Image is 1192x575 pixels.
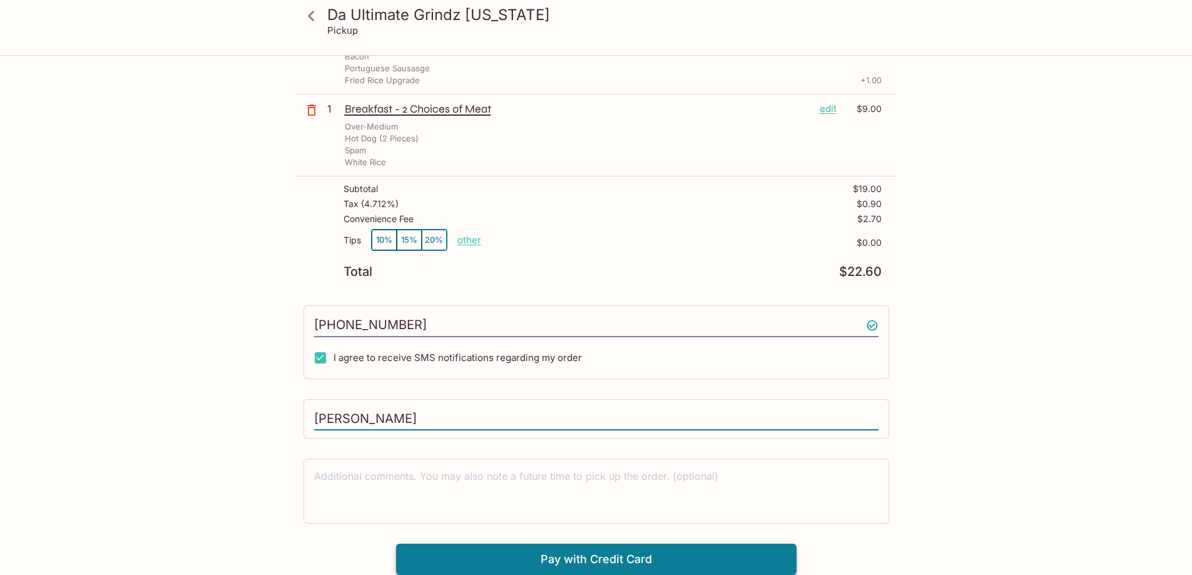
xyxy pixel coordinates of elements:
[345,63,430,74] p: Portuguese Sausasge
[853,184,882,194] p: $19.00
[327,102,340,116] p: 1
[345,74,420,86] p: Fried Rice Upgrade
[345,145,366,156] p: Spam
[314,313,879,337] input: Enter phone number
[457,234,481,246] button: other
[857,214,882,224] p: $2.70
[344,235,361,245] p: Tips
[344,214,414,224] p: Convenience Fee
[344,184,378,194] p: Subtotal
[334,352,582,364] span: I agree to receive SMS notifications regarding my order
[345,156,386,168] p: White Rice
[327,24,358,36] p: Pickup
[345,51,369,63] p: Bacon
[345,121,398,133] p: Over-Medium
[860,74,882,86] p: + 1.00
[344,199,399,209] p: Tax ( 4.712% )
[372,230,397,250] button: 10%
[345,133,419,145] p: Hot Dog (2 Pieces)
[857,199,882,209] p: $0.90
[314,407,879,431] input: Enter first and last name
[344,266,372,278] p: Total
[481,238,882,248] p: $0.00
[327,5,887,24] h3: Da Ultimate Grindz [US_STATE]
[397,230,422,250] button: 15%
[820,102,837,116] p: edit
[422,230,447,250] button: 20%
[844,102,882,116] p: $9.00
[396,544,797,575] button: Pay with Credit Card
[345,102,810,116] p: Breakfast - 2 Choices of Meat
[839,266,882,278] p: $22.60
